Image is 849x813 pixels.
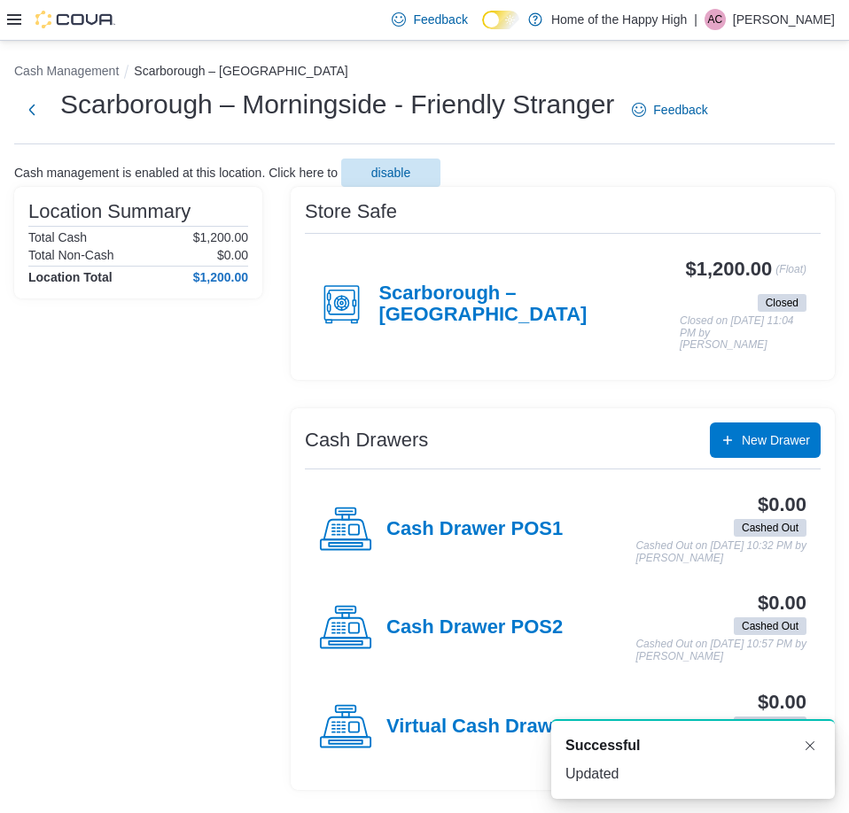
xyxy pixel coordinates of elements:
[14,64,119,78] button: Cash Management
[341,159,440,187] button: disable
[305,201,397,222] h3: Store Safe
[733,9,835,30] p: [PERSON_NAME]
[742,431,810,449] span: New Drawer
[134,64,347,78] button: Scarborough – [GEOGRAPHIC_DATA]
[734,617,806,635] span: Cashed Out
[14,62,835,83] nav: An example of EuiBreadcrumbs
[482,29,483,30] span: Dark Mode
[28,270,113,284] h4: Location Total
[14,166,338,180] p: Cash management is enabled at this location. Click here to
[758,592,806,614] h3: $0.00
[386,518,563,541] h4: Cash Drawer POS1
[710,422,821,458] button: New Drawer
[635,540,806,564] p: Cashed Out on [DATE] 10:32 PM by [PERSON_NAME]
[386,616,563,639] h4: Cash Drawer POS2
[551,9,687,30] p: Home of the Happy High
[60,87,614,122] h1: Scarborough – Morningside - Friendly Stranger
[193,230,248,244] p: $1,200.00
[758,494,806,515] h3: $0.00
[35,11,115,28] img: Cova
[625,92,714,128] a: Feedback
[385,2,474,37] a: Feedback
[708,9,723,30] span: AC
[482,11,519,29] input: Dark Mode
[653,101,707,119] span: Feedback
[565,763,821,785] div: Updated
[565,735,640,756] span: Successful
[742,618,798,634] span: Cashed Out
[217,248,248,262] p: $0.00
[705,9,726,30] div: Antonio Castro
[686,259,773,280] h3: $1,200.00
[758,692,806,713] h3: $0.00
[193,270,248,284] h4: $1,200.00
[694,9,697,30] p: |
[734,519,806,537] span: Cashed Out
[680,315,806,352] p: Closed on [DATE] 11:04 PM by [PERSON_NAME]
[28,201,191,222] h3: Location Summary
[28,230,87,244] h6: Total Cash
[565,735,821,756] div: Notification
[14,92,50,128] button: Next
[413,11,467,28] span: Feedback
[305,430,428,451] h3: Cash Drawers
[28,248,114,262] h6: Total Non-Cash
[799,735,821,756] button: Dismiss toast
[635,639,806,662] p: Cashed Out on [DATE] 10:57 PM by [PERSON_NAME]
[766,295,798,311] span: Closed
[742,520,798,536] span: Cashed Out
[378,283,680,327] h4: Scarborough – [GEOGRAPHIC_DATA]
[775,259,806,290] p: (Float)
[758,294,806,312] span: Closed
[386,716,572,739] h4: Virtual Cash Drawer
[371,164,410,182] span: disable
